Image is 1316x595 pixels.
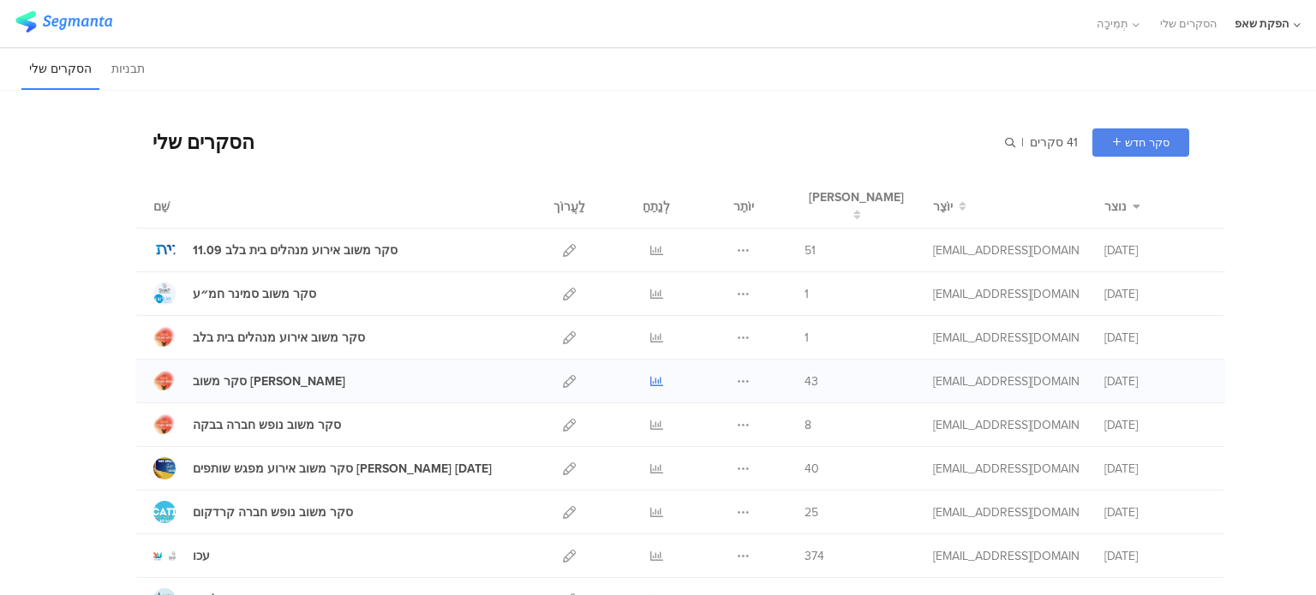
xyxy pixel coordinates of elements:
[29,60,92,78] font: הסקרים שלי
[153,283,316,305] a: סקר משוב סמינר חמ״ע
[643,198,670,216] font: לְנַתֵחַ
[1104,241,1138,259] font: [DATE]
[1097,15,1128,32] font: תְמִיכָה
[933,198,953,216] font: יוֹצֵר
[805,188,907,224] button: [PERSON_NAME]
[933,547,1079,565] div: shapievents@gmail.com
[153,370,345,392] a: סקר משוב [PERSON_NAME]
[1235,15,1289,32] font: הפקת שאפ
[805,329,809,347] font: 1
[153,457,492,479] a: סקר משוב אירוע מפגש שותפים [PERSON_NAME] [DATE]
[1104,372,1138,390] font: [DATE]
[933,372,1079,390] div: shapievents@gmail.com
[933,329,1122,347] font: [EMAIL_ADDRESS][DOMAIN_NAME]
[1104,460,1138,478] font: [DATE]
[1104,547,1138,565] font: [DATE]
[805,416,811,434] font: 8
[933,460,1079,478] div: shapievents@gmail.com
[193,460,492,478] div: סקר משוב אירוע מפגש שותפים גושן 11.06.25
[1021,134,1024,152] font: |
[805,372,818,390] font: 43
[153,414,341,436] a: סקר משוב נופש חברה בבקה
[933,241,1079,259] div: shapievents@gmail.com
[1030,134,1078,152] font: 41 סקרים
[805,547,824,565] font: 374
[933,503,1122,521] font: [EMAIL_ADDRESS][DOMAIN_NAME]
[111,60,145,78] font: תבניות
[805,503,818,521] font: 25
[805,285,809,303] font: 1
[1104,503,1138,521] font: [DATE]
[193,329,365,347] div: סקר משוב אירוע מנהלים בית בלב
[1160,15,1217,32] font: הסקרים שלי
[1104,329,1138,347] font: [DATE]
[553,198,585,216] font: לַעֲרוֹך
[153,501,353,523] a: סקר משוב נופש חברה קרדקום
[193,285,316,303] div: סקר משוב סמינר חמ״ע
[733,198,754,216] font: יוֹתֵר
[1125,134,1169,151] font: סקר חדש
[933,372,1122,390] font: [EMAIL_ADDRESS][DOMAIN_NAME]
[153,128,254,157] font: הסקרים שלי
[933,416,1122,434] font: [EMAIL_ADDRESS][DOMAIN_NAME]
[805,460,819,478] font: 40
[15,11,112,33] img: לוגו סגמנטה
[1104,416,1138,434] font: [DATE]
[933,329,1079,347] div: shapievents@gmail.com
[153,239,398,261] a: 11.09 סקר משוב אירוע מנהלים בית בלב
[933,460,1122,478] font: [EMAIL_ADDRESS][DOMAIN_NAME]
[933,241,1122,259] font: [EMAIL_ADDRESS][DOMAIN_NAME]
[805,241,816,259] font: 51
[933,285,1079,303] div: shapievents@gmail.com
[933,547,1122,565] font: [EMAIL_ADDRESS][DOMAIN_NAME]
[153,326,365,348] a: סקר משוב אירוע מנהלים בית בלב
[933,285,1122,303] font: [EMAIL_ADDRESS][DOMAIN_NAME]
[153,544,210,567] a: עכו
[1104,198,1127,216] font: נוצר
[193,241,398,259] div: 11.09 סקר משוב אירוע מנהלים בית בלב
[809,188,904,206] font: [PERSON_NAME]
[193,372,345,390] div: סקר משוב בצלאל
[1104,285,1138,303] font: [DATE]
[193,547,210,565] div: עכו
[1104,198,1140,216] button: נוצר
[193,503,353,521] div: סקר משוב נופש חברה קרדקום
[933,503,1079,521] div: shapievents@gmail.com
[933,416,1079,434] div: shapievents@gmail.com
[193,416,341,434] div: סקר משוב נופש חברה בבקה
[1230,513,1316,595] iframe: ווידג'ט צ'אט
[153,198,170,216] font: שֵׁם
[933,198,966,216] button: יוֹצֵר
